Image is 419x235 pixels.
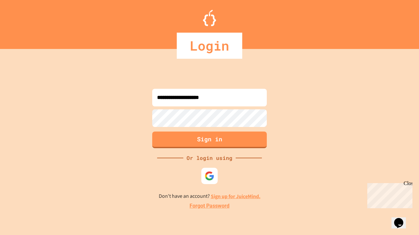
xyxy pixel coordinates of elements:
p: Don't have an account? [159,192,261,200]
img: Logo.svg [203,10,216,26]
div: Login [177,33,242,59]
div: Chat with us now!Close [3,3,45,41]
iframe: chat widget [365,180,412,208]
img: google-icon.svg [205,171,214,181]
iframe: chat widget [392,209,412,228]
a: Sign up for JuiceMind. [211,193,261,200]
a: Forgot Password [190,202,229,210]
div: Or login using [183,154,236,162]
button: Sign in [152,132,267,148]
